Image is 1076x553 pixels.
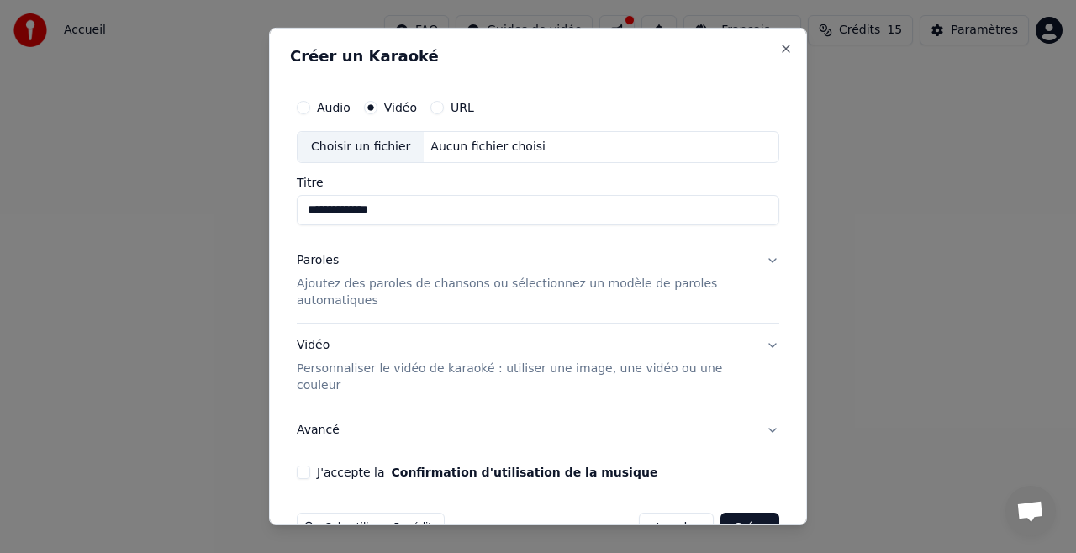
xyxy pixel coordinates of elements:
[391,466,657,478] button: J'accepte la
[298,132,424,162] div: Choisir un fichier
[324,521,437,535] span: Cela utilisera 5 crédits
[297,408,779,452] button: Avancé
[317,466,657,478] label: J'accepte la
[451,102,474,113] label: URL
[297,276,752,309] p: Ajoutez des paroles de chansons ou sélectionnez un modèle de paroles automatiques
[720,513,779,543] button: Créer
[290,49,786,64] h2: Créer un Karaoké
[317,102,351,113] label: Audio
[297,324,779,408] button: VidéoPersonnaliser le vidéo de karaoké : utiliser une image, une vidéo ou une couleur
[384,102,417,113] label: Vidéo
[639,513,713,543] button: Annuler
[297,361,752,394] p: Personnaliser le vidéo de karaoké : utiliser une image, une vidéo ou une couleur
[424,139,552,155] div: Aucun fichier choisi
[297,337,752,394] div: Vidéo
[297,252,339,269] div: Paroles
[297,176,779,188] label: Titre
[297,239,779,323] button: ParolesAjoutez des paroles de chansons ou sélectionnez un modèle de paroles automatiques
